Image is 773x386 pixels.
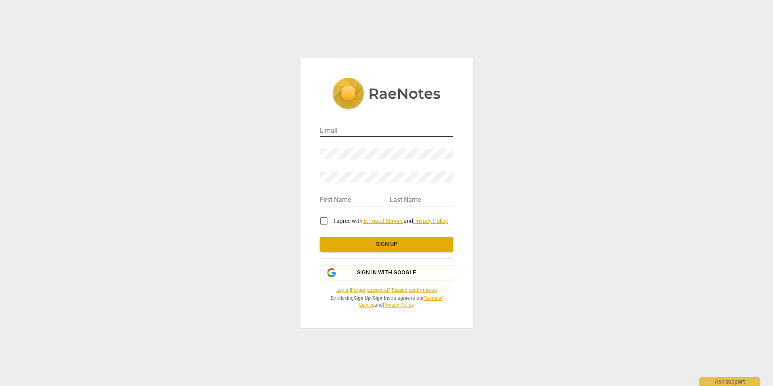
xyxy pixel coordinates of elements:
span: | | [320,287,453,294]
span: I agree with and [334,218,448,224]
a: Resend confirmation [392,287,437,293]
a: Forgot password? [351,287,391,293]
button: Sign up [320,237,453,252]
a: Terms of Service [359,295,443,308]
div: Ask support [699,377,760,386]
span: By clicking / you agree to our and . [320,295,453,308]
a: Terms of Service [363,218,403,224]
span: Sign up [326,240,447,248]
b: Sign Up [354,295,371,301]
img: 5ac2273c67554f335776073100b6d88f.svg [332,78,441,111]
a: Privacy Policy [383,302,413,308]
a: Log in [336,287,350,293]
span: Sign in with Google [357,269,416,277]
a: Privacy Policy [413,218,448,224]
b: Sign In [373,295,388,301]
button: Sign in with Google [320,265,453,280]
